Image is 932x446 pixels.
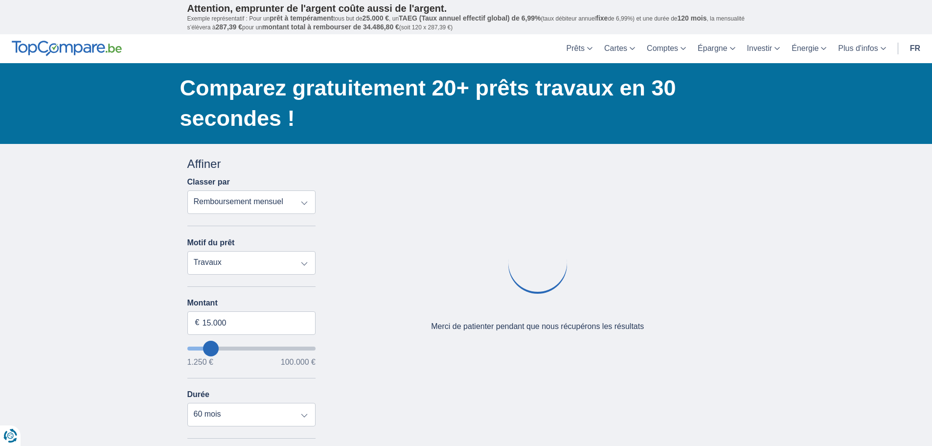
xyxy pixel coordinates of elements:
[904,34,926,63] a: fr
[270,14,333,22] span: prêt à tempérament
[561,34,598,63] a: Prêts
[187,390,209,399] label: Durée
[741,34,786,63] a: Investir
[12,41,122,56] img: TopCompare
[187,178,230,187] label: Classer par
[262,23,399,31] span: montant total à rembourser de 34.486,80 €
[187,358,213,366] span: 1.250 €
[187,14,745,32] p: Exemple représentatif : Pour un tous but de , un (taux débiteur annuel de 6,99%) et une durée de ...
[692,34,741,63] a: Épargne
[786,34,832,63] a: Énergie
[832,34,891,63] a: Plus d'infos
[195,317,200,329] span: €
[187,347,316,351] input: wantToBorrow
[187,2,745,14] p: Attention, emprunter de l'argent coûte aussi de l'argent.
[216,23,243,31] span: 287,39 €
[281,358,316,366] span: 100.000 €
[678,14,707,22] span: 120 mois
[187,238,235,247] label: Motif du prêt
[641,34,692,63] a: Comptes
[598,34,641,63] a: Cartes
[399,14,541,22] span: TAEG (Taux annuel effectif global) de 6,99%
[180,73,745,134] h1: Comparez gratuitement 20+ prêts travaux en 30 secondes !
[431,321,644,332] div: Merci de patienter pendant que nous récupérons les résultats
[363,14,389,22] span: 25.000 €
[187,156,316,172] div: Affiner
[596,14,608,22] span: fixe
[187,299,316,307] label: Montant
